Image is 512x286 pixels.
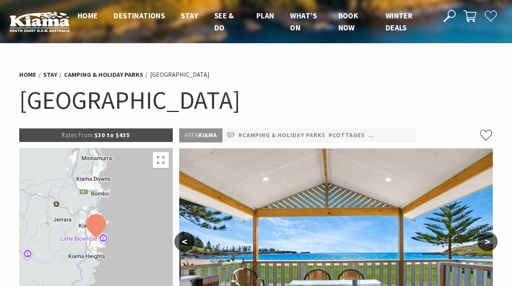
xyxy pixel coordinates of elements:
[70,10,435,34] nav: Main Menu
[184,131,198,139] span: Area
[150,70,210,80] li: [GEOGRAPHIC_DATA]
[78,11,98,20] span: Home
[328,130,365,140] a: #Cottages
[174,232,194,251] button: <
[43,70,57,79] a: Stay
[179,128,222,142] p: Kiama
[238,130,326,140] a: #Camping & Holiday Parks
[19,128,173,142] p: $30 to $435
[290,11,317,32] span: What’s On
[62,131,94,139] span: Rates From:
[181,11,198,20] span: Stay
[478,232,498,251] button: >
[19,84,493,116] h1: [GEOGRAPHIC_DATA]
[368,130,414,140] a: #Pet Friendly
[153,152,169,168] button: Toggle fullscreen view
[10,12,70,32] img: Kiama Logo
[338,11,358,32] span: Book now
[64,70,143,79] a: Camping & Holiday Parks
[256,11,274,20] span: Plan
[114,11,165,20] span: Destinations
[214,11,234,32] span: See & Do
[386,11,412,32] span: Winter Deals
[19,70,36,79] a: Home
